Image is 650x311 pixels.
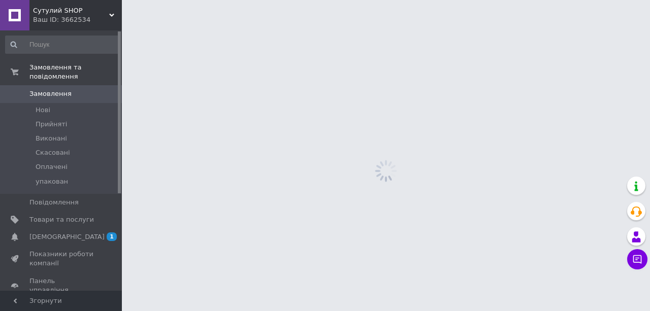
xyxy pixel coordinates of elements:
span: упакован [36,177,68,186]
input: Пошук [5,36,120,54]
span: Сутулий SHOP [33,6,109,15]
span: Показники роботи компанії [29,250,94,268]
span: Нові [36,106,50,115]
span: Товари та послуги [29,215,94,224]
span: Замовлення [29,89,72,98]
span: [DEMOGRAPHIC_DATA] [29,232,105,241]
span: Панель управління [29,277,94,295]
span: Виконані [36,134,67,143]
div: Ваш ID: 3662534 [33,15,122,24]
span: Замовлення та повідомлення [29,63,122,81]
img: spinner_grey-bg-hcd09dd2d8f1a785e3413b09b97f8118e7.gif [372,157,400,185]
span: Оплачені [36,162,68,171]
span: Повідомлення [29,198,79,207]
span: Скасовані [36,148,70,157]
span: 1 [107,232,117,241]
button: Чат з покупцем [627,249,647,269]
span: Прийняті [36,120,67,129]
